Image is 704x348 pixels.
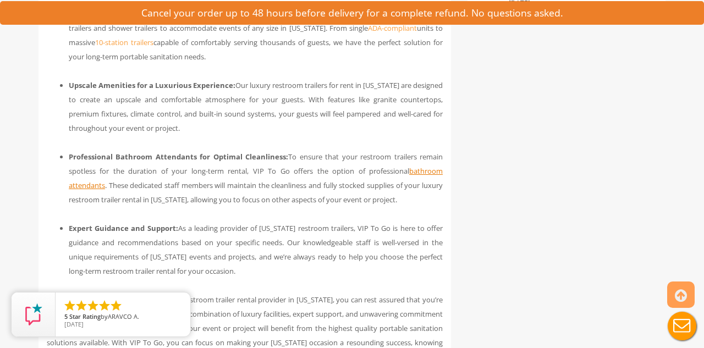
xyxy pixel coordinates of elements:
[69,7,443,64] li: VIP To Go offers an unparalleled assortment of restroom trailers and shower trailers to accommoda...
[69,221,443,278] li: As a leading provider of [US_STATE] restroom trailers, VIP To Go is here to offer guidance and re...
[64,312,68,321] span: 5
[69,223,178,233] strong: Expert Guidance and Support:
[86,299,100,312] li: 
[109,299,123,312] li: 
[69,80,235,90] strong: Upscale Amenities for a Luxurious Experience:
[95,37,153,47] a: 10-station trailers
[69,312,101,321] span: Star Rating
[69,78,443,135] li: Our luxury restroom trailers for rent in [US_STATE] are designed to create an upscale and comfort...
[69,166,443,190] a: bathroom attendants
[64,320,84,328] span: [DATE]
[98,299,111,312] li: 
[660,304,704,348] button: Live Chat
[368,23,417,33] a: ADA-compliant
[108,312,139,321] span: ARAVCO A.
[75,299,88,312] li: 
[23,303,45,325] img: Review Rating
[63,299,76,312] li: 
[69,150,443,207] li: To ensure that your restroom trailers remain spotless for the duration of your long-term rental, ...
[64,313,182,321] span: by
[69,152,288,162] strong: Professional Bathroom Attendants for Optimal Cleanliness:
